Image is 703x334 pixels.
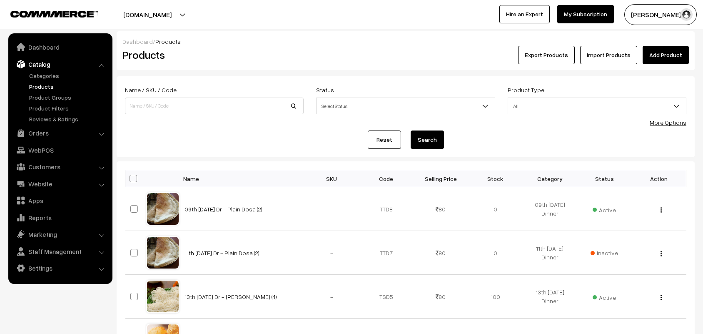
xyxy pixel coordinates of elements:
[304,170,359,187] th: SKU
[661,207,662,213] img: Menu
[317,99,494,113] span: Select Status
[184,293,277,300] a: 13th [DATE] Dr - [PERSON_NAME] (4)
[122,48,303,61] h2: Products
[122,38,153,45] a: Dashboard
[591,249,618,257] span: Inactive
[411,131,444,149] button: Search
[125,85,177,94] label: Name / SKU / Code
[10,40,110,55] a: Dashboard
[10,11,98,17] img: COMMMERCE
[557,5,614,23] a: My Subscription
[10,261,110,276] a: Settings
[27,93,110,102] a: Product Groups
[10,8,83,18] a: COMMMERCE
[304,187,359,231] td: -
[125,98,304,114] input: Name / SKU / Code
[508,99,686,113] span: All
[10,244,110,259] a: Staff Management
[499,5,550,23] a: Hire an Expert
[508,98,686,114] span: All
[184,206,262,213] a: 09th [DATE] Dr - Plain Dosa (2)
[468,231,523,275] td: 0
[359,187,414,231] td: TTD8
[624,4,697,25] button: [PERSON_NAME] s…
[316,98,495,114] span: Select Status
[593,291,616,302] span: Active
[184,249,259,256] a: 11th [DATE] Dr - Plain Dosa (2)
[10,227,110,242] a: Marketing
[661,295,662,300] img: Menu
[10,126,110,141] a: Orders
[593,203,616,214] span: Active
[632,170,686,187] th: Action
[523,275,577,319] td: 13th [DATE] Dinner
[468,187,523,231] td: 0
[10,193,110,208] a: Apps
[523,170,577,187] th: Category
[316,85,334,94] label: Status
[10,210,110,225] a: Reports
[10,57,110,72] a: Catalog
[27,82,110,91] a: Products
[27,115,110,123] a: Reviews & Ratings
[10,159,110,174] a: Customers
[359,275,414,319] td: TSD5
[643,46,689,64] a: Add Product
[414,170,468,187] th: Selling Price
[359,231,414,275] td: TTD7
[414,275,468,319] td: 80
[122,37,689,46] div: /
[94,4,201,25] button: [DOMAIN_NAME]
[304,275,359,319] td: -
[580,46,637,64] a: Import Products
[27,104,110,113] a: Product Filters
[468,275,523,319] td: 100
[414,187,468,231] td: 80
[523,231,577,275] td: 11th [DATE] Dinner
[368,131,401,149] a: Reset
[304,231,359,275] td: -
[661,251,662,256] img: Menu
[27,71,110,80] a: Categories
[179,170,304,187] th: Name
[650,119,686,126] a: More Options
[468,170,523,187] th: Stock
[155,38,181,45] span: Products
[680,8,693,21] img: user
[414,231,468,275] td: 80
[10,176,110,191] a: Website
[523,187,577,231] td: 09th [DATE] Dinner
[10,143,110,158] a: WebPOS
[508,85,544,94] label: Product Type
[359,170,414,187] th: Code
[577,170,632,187] th: Status
[518,46,575,64] button: Export Products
